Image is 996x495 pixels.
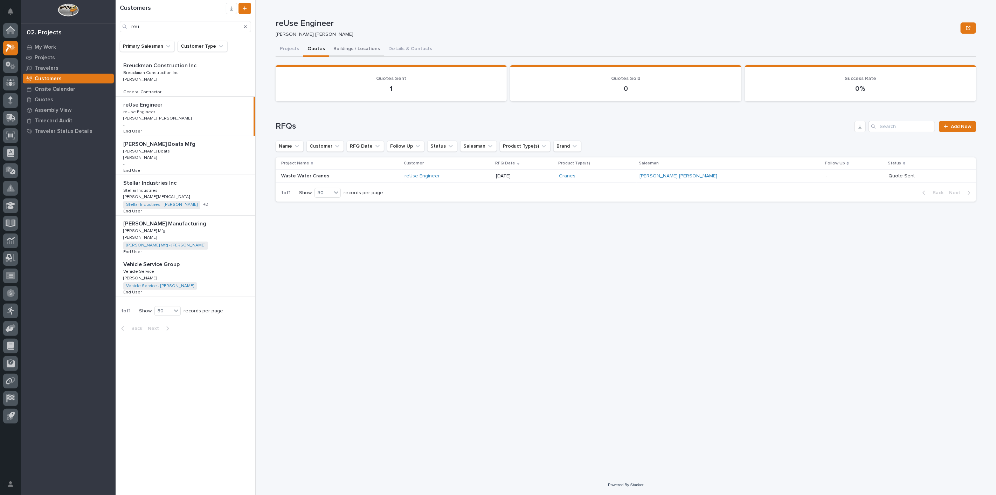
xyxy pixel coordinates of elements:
p: Vehicle Service Group [123,260,181,268]
a: Timecard Audit [21,115,116,126]
span: Add New [951,124,971,129]
input: Search [869,121,935,132]
a: Powered By Stacker [608,483,643,487]
p: - [123,162,125,167]
button: RFQ Date [347,141,384,152]
a: [PERSON_NAME] Manufacturing[PERSON_NAME] Manufacturing [PERSON_NAME] Mfg[PERSON_NAME] Mfg [PERSON... [116,216,255,256]
p: 1 [284,84,498,93]
p: Show [299,190,312,196]
p: Customer [404,160,424,167]
p: records per page [184,308,223,314]
p: Breuckman Construction Inc [123,61,198,69]
a: Travelers [21,63,116,73]
p: [PERSON_NAME][MEDICAL_DATA] [123,193,191,199]
button: Salesman [460,141,497,152]
p: End User [123,208,143,214]
button: Notifications [3,4,18,19]
p: [PERSON_NAME] Mfg [123,227,167,233]
div: 30 [315,189,332,197]
span: Next [148,325,163,332]
a: Stellar Industries IncStellar Industries Inc Stellar IndustriesStellar Industries [PERSON_NAME][M... [116,175,255,216]
p: End User [123,248,143,255]
span: Quotes Sent [376,76,406,81]
p: 1 of 1 [116,303,136,320]
button: Name [276,141,304,152]
span: Next [949,190,964,196]
button: Details & Contacts [384,42,436,57]
a: reUse Engineer [404,173,440,179]
button: Follow Up [387,141,424,152]
button: Buildings / Locations [329,42,384,57]
p: End User [123,167,143,173]
p: [PERSON_NAME] [PERSON_NAME] [276,32,955,38]
span: Back [127,325,142,332]
a: reUse EngineerreUse Engineer reUse EngineerreUse Engineer [PERSON_NAME] [PERSON_NAME][PERSON_NAME... [116,97,255,136]
p: Stellar Industries Inc [123,178,178,187]
p: 0 % [753,84,968,93]
p: Show [139,308,152,314]
button: Next [145,325,175,332]
p: Stellar Industries [123,187,159,193]
a: [PERSON_NAME] [PERSON_NAME] [639,173,717,179]
a: Onsite Calendar [21,84,116,94]
p: Quotes [35,97,53,103]
p: My Work [35,44,56,50]
p: [PERSON_NAME] [123,274,158,281]
h1: RFQs [276,121,852,131]
button: Quotes [303,42,329,57]
p: General Contractor [123,88,163,95]
p: reUse Engineer [123,100,164,108]
p: Waste Water Cranes [281,172,331,179]
a: Vehicle Service GroupVehicle Service Group Vehicle ServiceVehicle Service [PERSON_NAME][PERSON_NA... [116,256,255,297]
p: 0 [519,84,733,93]
a: Assembly View [21,105,116,115]
p: reUse Engineer [276,19,958,29]
p: [DATE] [496,173,553,179]
a: Quotes [21,94,116,105]
button: Back [917,190,946,196]
button: Customer Type [178,41,228,52]
p: Projects [35,55,55,61]
a: Breuckman Construction IncBreuckman Construction Inc Breuckman Construction IncBreuckman Construc... [116,57,255,97]
a: Cranes [559,173,575,179]
a: [PERSON_NAME] Boats Mfg[PERSON_NAME] Boats Mfg [PERSON_NAME] Boats[PERSON_NAME] Boats [PERSON_NAM... [116,136,255,175]
p: Breuckman Construction Inc [123,69,180,75]
p: [PERSON_NAME] [123,76,158,82]
p: reUse Engineer [123,108,157,115]
img: Workspace Logo [58,4,78,16]
p: - [123,123,125,128]
p: Customers [35,76,62,82]
p: [PERSON_NAME] [PERSON_NAME] [123,115,193,121]
p: [PERSON_NAME] Boats [123,148,171,154]
a: Stellar Industries - [PERSON_NAME] [126,202,198,207]
a: [PERSON_NAME] Mfg - [PERSON_NAME] [126,243,205,248]
a: Add New [939,121,976,132]
span: Back [928,190,943,196]
p: Follow Up [825,160,845,167]
p: [PERSON_NAME] Manufacturing [123,219,208,227]
p: 1 of 1 [276,184,296,202]
button: Projects [276,42,303,57]
div: 30 [155,307,172,315]
p: Timecard Audit [35,118,72,124]
p: Onsite Calendar [35,86,75,93]
p: End User [123,128,143,134]
button: Next [946,190,976,196]
p: Traveler Status Details [35,128,92,135]
a: Customers [21,73,116,84]
input: Search [120,21,251,32]
p: RFQ Date [496,160,516,167]
h1: Customers [120,5,226,12]
a: My Work [21,42,116,52]
a: Traveler Status Details [21,126,116,136]
div: 02. Projects [27,29,62,37]
span: + 2 [203,203,208,207]
button: Back [116,325,145,332]
p: records per page [344,190,383,196]
p: Travelers [35,65,58,72]
p: Assembly View [35,107,71,114]
p: Quote Sent [889,173,965,179]
p: - [826,173,883,179]
p: Project Name [281,160,309,167]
